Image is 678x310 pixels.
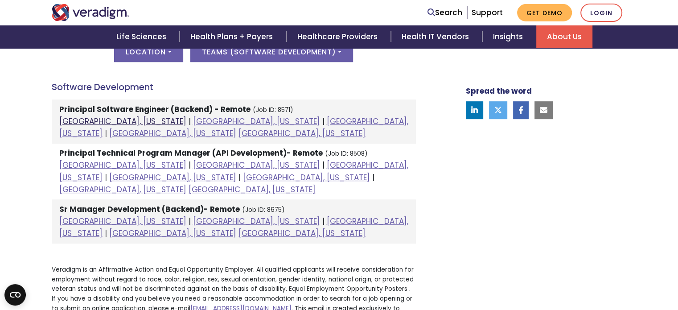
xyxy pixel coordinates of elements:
a: [GEOGRAPHIC_DATA], [US_STATE] [193,216,320,227]
small: (Job ID: 8571) [253,106,293,114]
a: About Us [536,25,592,48]
button: Teams (Software Development) [190,41,353,62]
a: Insights [482,25,536,48]
span: | [105,172,107,183]
span: | [189,160,191,170]
h4: Software Development [52,82,416,92]
strong: Spread the word [466,86,532,96]
span: | [105,128,107,139]
a: [GEOGRAPHIC_DATA], [US_STATE] [59,216,186,227]
span: | [322,160,325,170]
a: [GEOGRAPHIC_DATA], [US_STATE] [109,228,236,239]
a: Life Sciences [106,25,180,48]
small: (Job ID: 8675) [242,206,285,214]
a: [GEOGRAPHIC_DATA], [US_STATE] [243,172,370,183]
a: [GEOGRAPHIC_DATA], [US_STATE] [59,184,186,195]
img: Veradigm logo [52,4,130,21]
a: [GEOGRAPHIC_DATA], [US_STATE] [189,184,316,195]
span: | [105,228,107,239]
a: Health Plans + Payers [180,25,286,48]
button: Location [114,41,183,62]
span: | [189,116,191,127]
a: [GEOGRAPHIC_DATA], [US_STATE] [193,160,320,170]
a: [GEOGRAPHIC_DATA], [US_STATE] [59,160,408,182]
a: Login [580,4,622,22]
button: Open CMP widget [4,284,26,306]
a: [GEOGRAPHIC_DATA], [US_STATE] [59,116,186,127]
a: [GEOGRAPHIC_DATA], [US_STATE] [59,116,408,139]
a: [GEOGRAPHIC_DATA], [US_STATE] [109,128,236,139]
a: [GEOGRAPHIC_DATA], [US_STATE] [59,160,186,170]
a: Healthcare Providers [287,25,391,48]
strong: Sr Manager Development (Backend)- Remote [59,204,240,215]
span: | [322,116,325,127]
a: [GEOGRAPHIC_DATA], [US_STATE] [238,228,366,239]
span: | [322,216,325,227]
a: Support [472,7,503,18]
small: (Job ID: 8508) [325,149,368,158]
a: [GEOGRAPHIC_DATA], [US_STATE] [109,172,236,183]
strong: Principal Technical Program Manager (API Development)- Remote [59,148,323,158]
strong: Principal Software Engineer (Backend) - Remote [59,104,251,115]
a: [GEOGRAPHIC_DATA], [US_STATE] [238,128,366,139]
a: [GEOGRAPHIC_DATA], [US_STATE] [193,116,320,127]
a: Health IT Vendors [391,25,482,48]
a: Search [427,7,462,19]
span: | [189,216,191,227]
span: | [372,172,374,183]
span: | [238,172,241,183]
a: Get Demo [517,4,572,21]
